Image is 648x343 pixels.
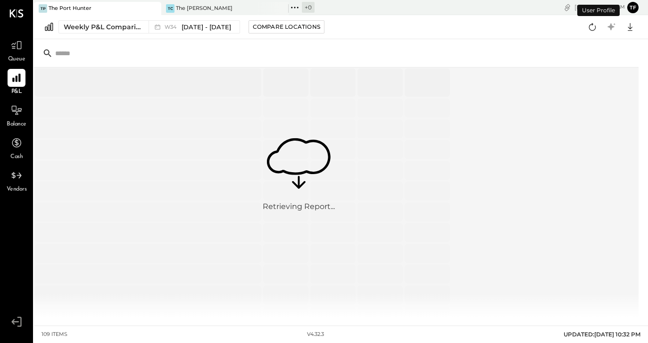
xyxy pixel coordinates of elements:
[7,120,26,129] span: Balance
[166,4,174,13] div: TC
[49,5,91,12] div: The Port Hunter
[563,2,572,12] div: copy link
[0,134,33,161] a: Cash
[8,55,25,64] span: Queue
[617,4,625,10] span: am
[263,202,335,213] div: Retrieving Report...
[253,23,320,31] div: Compare Locations
[577,5,620,16] div: User Profile
[64,22,143,32] div: Weekly P&L Comparison
[0,101,33,129] a: Balance
[0,69,33,96] a: P&L
[7,185,27,194] span: Vendors
[627,2,639,13] button: tf
[564,331,640,338] span: UPDATED: [DATE] 10:32 PM
[249,20,324,33] button: Compare Locations
[11,88,22,96] span: P&L
[10,153,23,161] span: Cash
[307,331,324,338] div: v 4.32.3
[39,4,47,13] div: TP
[597,3,615,12] span: 12 : 58
[302,2,315,13] div: + 0
[574,3,625,12] div: [DATE]
[42,331,67,338] div: 109 items
[182,23,231,32] span: [DATE] - [DATE]
[176,5,233,12] div: The [PERSON_NAME]
[0,36,33,64] a: Queue
[165,25,179,30] span: W34
[58,20,240,33] button: Weekly P&L Comparison W34[DATE] - [DATE]
[0,167,33,194] a: Vendors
